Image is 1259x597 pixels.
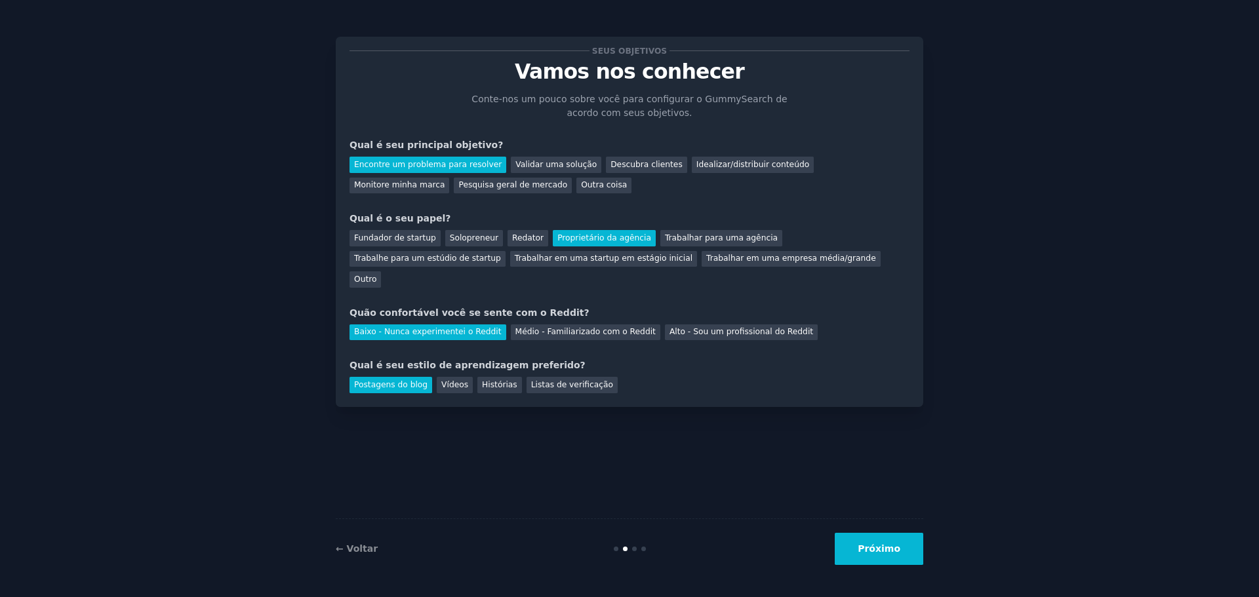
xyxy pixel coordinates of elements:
font: Histórias [482,380,517,389]
font: Fundador de startup [354,233,436,242]
font: Outro [354,275,376,284]
font: Qual é seu principal objetivo? [350,140,503,150]
font: Conte-nos um pouco sobre você para configurar o GummySearch de acordo com seus objetivos. [471,94,787,118]
font: Proprietário da agência [557,233,651,242]
font: Idealizar/distribuir conteúdo [696,160,809,169]
font: Trabalhar para uma agência [665,233,778,242]
font: Monitore minha marca [354,180,445,189]
font: Outra coisa [581,180,627,189]
font: Vamos nos conhecer [515,60,744,83]
font: Postagens do blog [354,380,428,389]
font: Baixo - Nunca experimentei o Reddit [354,327,502,336]
font: Alto - Sou um profissional do Reddit [669,327,813,336]
font: Trabalhar em uma empresa média/grande [706,254,876,263]
font: Listas de verificação [531,380,613,389]
font: Médio - Familiarizado com o Reddit [515,327,656,336]
font: Qual é o seu papel? [350,213,450,223]
font: Quão confortável você se sente com o Reddit? [350,307,590,318]
font: Qual é seu estilo de aprendizagem preferido? [350,360,586,370]
font: Trabalhe para um estúdio de startup [354,254,501,263]
font: Trabalhar em uma startup em estágio inicial [515,254,692,263]
font: Encontre um problema para resolver [354,160,502,169]
a: ← Voltar [336,543,378,554]
button: Próximo [835,533,923,565]
font: Pesquisa geral de mercado [458,180,567,189]
font: Descubra clientes [610,160,683,169]
font: Validar uma solução [515,160,597,169]
font: Redator [512,233,544,242]
font: Solopreneur [450,233,498,242]
font: Próximo [858,543,900,554]
font: Seus objetivos [592,47,667,56]
font: Vídeos [441,380,468,389]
